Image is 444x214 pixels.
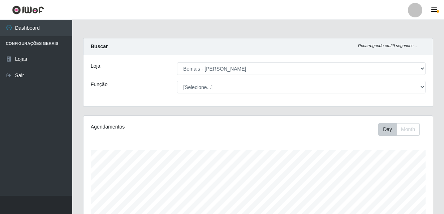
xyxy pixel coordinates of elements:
[396,123,420,136] button: Month
[358,43,417,48] i: Recarregando em 29 segundos...
[378,123,420,136] div: First group
[91,62,100,70] label: Loja
[378,123,426,136] div: Toolbar with button groups
[12,5,44,14] img: CoreUI Logo
[91,81,108,88] label: Função
[91,43,108,49] strong: Buscar
[91,123,224,131] div: Agendamentos
[378,123,397,136] button: Day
